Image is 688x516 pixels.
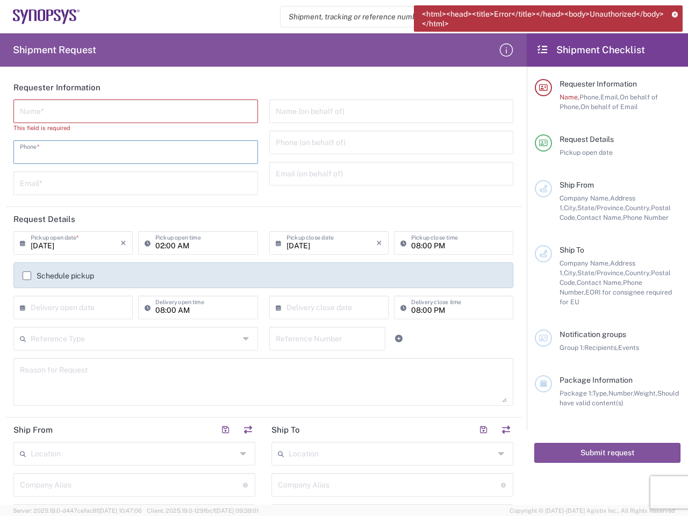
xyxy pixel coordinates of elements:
[13,44,96,56] h2: Shipment Request
[564,269,577,277] span: City,
[23,271,94,280] label: Schedule pickup
[13,82,101,93] h2: Requester Information
[13,425,53,435] h2: Ship From
[560,181,594,189] span: Ship From
[560,259,610,267] span: Company Name,
[120,234,126,252] i: ×
[376,234,382,252] i: ×
[560,389,592,397] span: Package 1:
[560,93,579,101] span: Name,
[98,507,142,514] span: [DATE] 10:47:06
[577,204,625,212] span: State/Province,
[560,148,613,156] span: Pickup open date
[560,80,637,88] span: Requester Information
[560,135,614,144] span: Request Details
[560,288,672,306] span: EORI for consignee required for EU
[560,194,610,202] span: Company Name,
[625,204,651,212] span: Country,
[634,389,657,397] span: Weight,
[577,269,625,277] span: State/Province,
[560,246,584,254] span: Ship To
[625,269,651,277] span: Country,
[577,213,623,221] span: Contact Name,
[579,93,600,101] span: Phone,
[147,507,259,514] span: Client: 2025.19.0-129fbcf
[422,9,664,28] span: <html><head><title>Error</title></head><body>Unauthorized</body></html>
[600,93,620,101] span: Email,
[560,376,633,384] span: Package Information
[580,103,638,111] span: On behalf of Email
[577,278,623,286] span: Contact Name,
[623,213,669,221] span: Phone Number
[391,331,406,346] a: Add Reference
[281,6,559,27] input: Shipment, tracking or reference number
[271,425,300,435] h2: Ship To
[560,330,626,339] span: Notification groups
[560,343,584,352] span: Group 1:
[13,123,258,133] div: This field is required
[584,343,618,352] span: Recipients,
[510,506,675,515] span: Copyright © [DATE]-[DATE] Agistix Inc., All Rights Reserved
[536,44,645,56] h2: Shipment Checklist
[608,389,634,397] span: Number,
[618,343,639,352] span: Events
[215,507,259,514] span: [DATE] 09:39:01
[592,389,608,397] span: Type,
[13,507,142,514] span: Server: 2025.19.0-d447cefac8f
[564,204,577,212] span: City,
[13,214,75,225] h2: Request Details
[534,443,680,463] button: Submit request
